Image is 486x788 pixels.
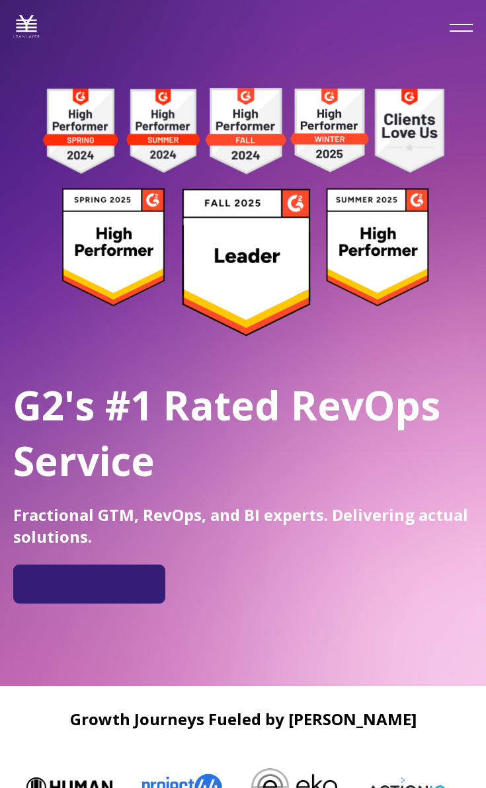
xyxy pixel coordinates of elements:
img: Lean Layer Logo [13,13,40,40]
h2: Growth Journeys Fueled by [PERSON_NAME] [13,710,473,728]
span: G2's #1 Rated RevOps Service [13,378,440,488]
span: Fractional GTM, RevOps, and BI experts. Delivering actual solutions. [13,504,468,547]
img: g2 badges [13,83,473,341]
iframe: Embedded CTA [20,570,159,598]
